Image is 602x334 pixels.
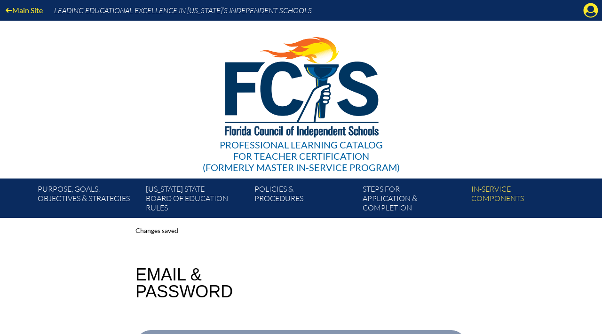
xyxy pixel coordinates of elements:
h1: Email & Password [135,266,233,300]
a: Professional Learning Catalog for Teacher Certification(formerly Master In-service Program) [199,19,404,175]
svg: Manage account [583,3,598,18]
p: Changes saved [135,225,467,236]
a: In-servicecomponents [467,182,576,218]
div: Professional Learning Catalog (formerly Master In-service Program) [203,139,400,173]
a: Purpose, goals,objectives & strategies [34,182,142,218]
a: Main Site [2,4,47,16]
a: [US_STATE] StateBoard of Education rules [142,182,250,218]
a: Steps forapplication & completion [359,182,467,218]
a: Policies &Procedures [251,182,359,218]
img: FCISlogo221.eps [204,21,398,149]
span: for Teacher Certification [233,150,369,162]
